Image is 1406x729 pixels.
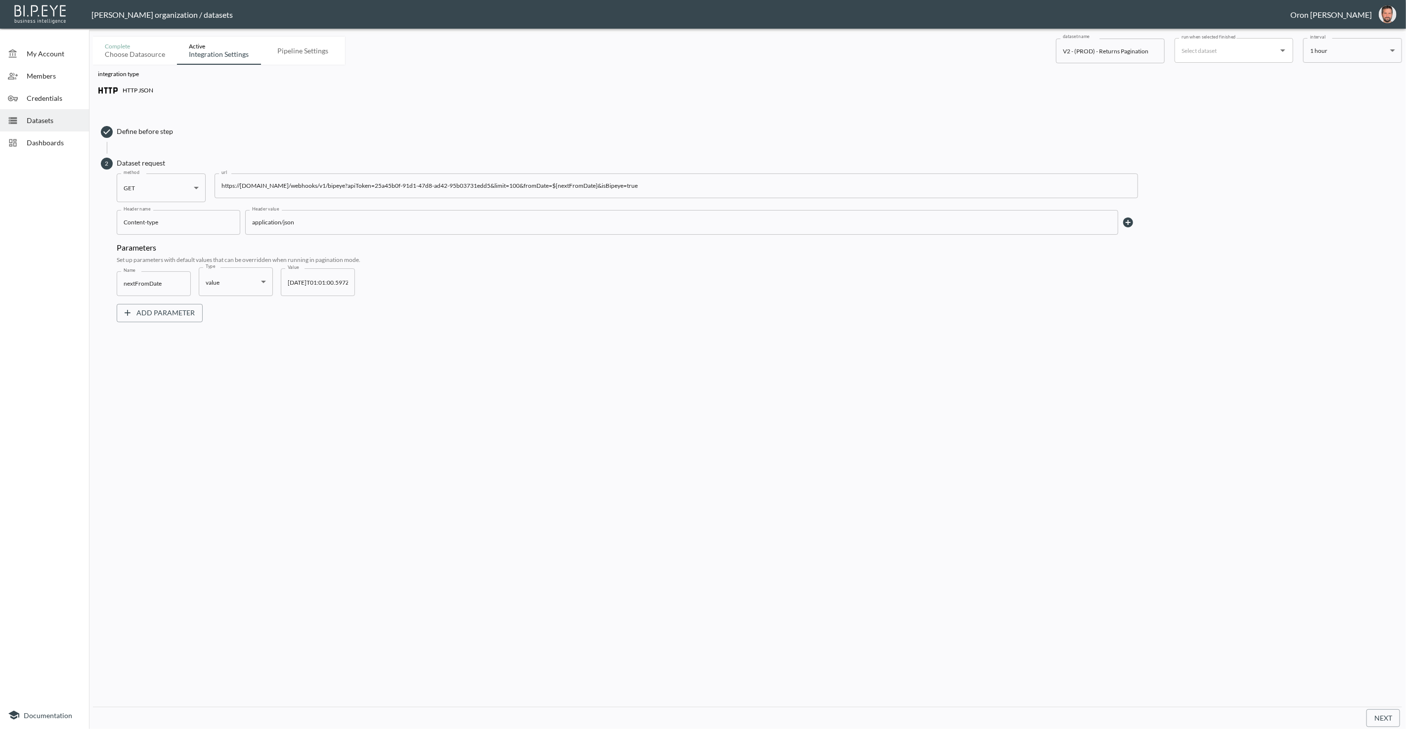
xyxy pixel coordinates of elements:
label: Value [288,264,299,270]
a: Documentation [8,709,81,721]
p: HTTP JSON [123,86,153,94]
img: bipeye-logo [12,2,69,25]
button: Open [1276,43,1290,57]
img: f7df4f0b1e237398fe25aedd0497c453 [1379,5,1397,23]
span: Define before step [117,127,1397,136]
label: run when selected finished [1182,34,1236,40]
span: Credentials [27,93,81,103]
div: Oron [PERSON_NAME] [1290,10,1372,19]
div: Complete [105,43,165,50]
div: Integration settings [189,50,249,59]
label: url [221,169,227,175]
span: Documentation [24,711,72,720]
span: value [206,279,220,286]
label: method [124,169,139,175]
div: 1 hour [1310,45,1386,56]
button: oron@bipeye.com [1372,2,1404,26]
span: Members [27,71,81,81]
span: Datasets [27,115,81,126]
input: https://httpbin.org/anything [215,173,1138,198]
span: My Account [27,48,81,59]
p: integration type [98,70,1397,81]
button: Add Parameter [117,304,203,322]
div: Pipeline settings [278,46,329,55]
div: Set up parameters with default values that can be overridden when running in pagination mode. [117,252,1138,263]
label: Header name [124,206,151,212]
div: [PERSON_NAME] organization / datasets [91,10,1290,19]
button: Next [1366,709,1400,728]
span: Dashboards [27,137,81,148]
div: Active [189,43,249,50]
label: Name [124,267,135,273]
input: Select dataset [1179,43,1274,58]
img: http icon [98,81,118,100]
label: dataset name [1063,33,1090,40]
span: Dataset request [117,158,1397,168]
label: interval [1310,34,1326,40]
div: Choose datasource [105,50,165,59]
div: Parameters [117,235,1138,252]
label: Type [206,263,216,269]
label: Header value [252,206,279,212]
text: 2 [105,160,109,167]
span: GET [124,184,135,192]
